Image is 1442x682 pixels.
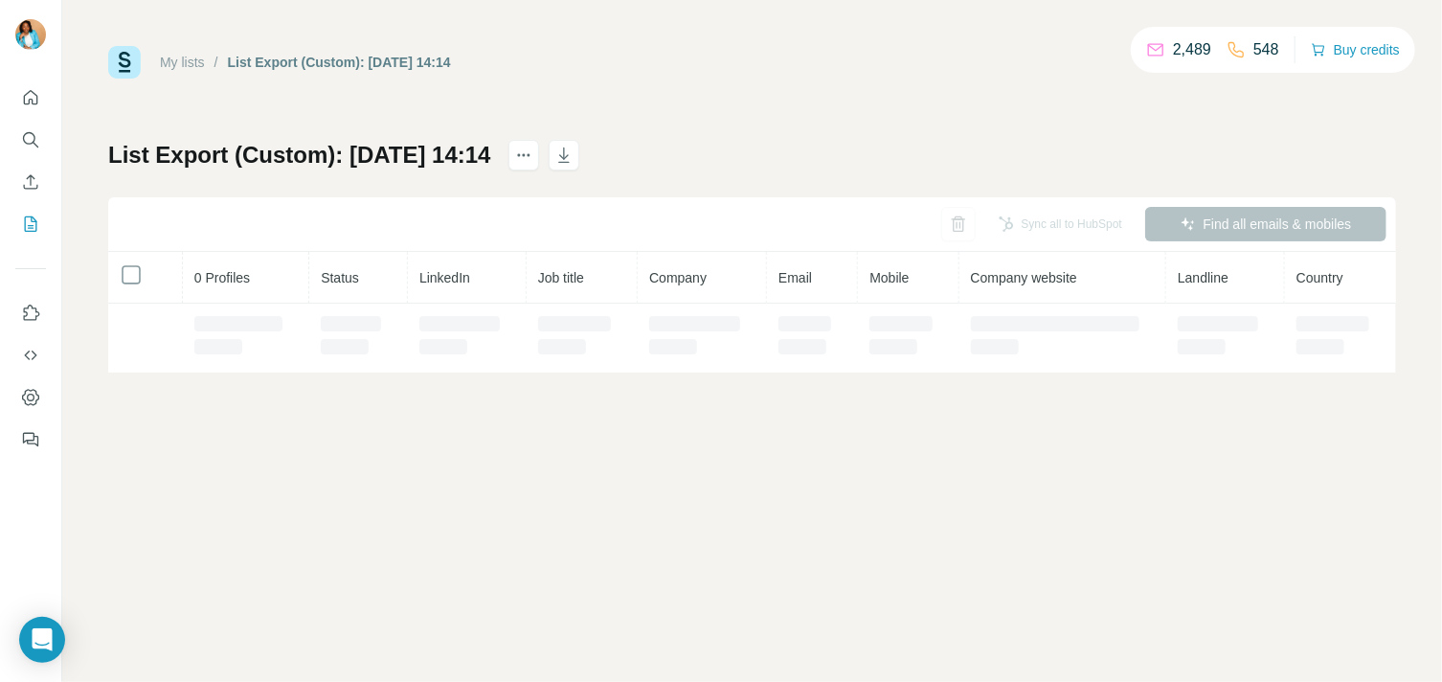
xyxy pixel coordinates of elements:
[214,53,218,72] li: /
[419,270,470,285] span: LinkedIn
[1173,38,1211,61] p: 2,489
[649,270,707,285] span: Company
[15,207,46,241] button: My lists
[508,140,539,170] button: actions
[108,46,141,79] img: Surfe Logo
[15,80,46,115] button: Quick start
[15,19,46,50] img: Avatar
[194,270,250,285] span: 0 Profiles
[15,338,46,373] button: Use Surfe API
[15,422,46,457] button: Feedback
[15,123,46,157] button: Search
[321,270,359,285] span: Status
[19,617,65,663] div: Open Intercom Messenger
[15,380,46,415] button: Dashboard
[1311,36,1400,63] button: Buy credits
[1296,270,1343,285] span: Country
[15,296,46,330] button: Use Surfe on LinkedIn
[778,270,812,285] span: Email
[1253,38,1279,61] p: 548
[228,53,451,72] div: List Export (Custom): [DATE] 14:14
[108,140,491,170] h1: List Export (Custom): [DATE] 14:14
[1178,270,1228,285] span: Landline
[15,165,46,199] button: Enrich CSV
[869,270,909,285] span: Mobile
[538,270,584,285] span: Job title
[160,55,205,70] a: My lists
[971,270,1077,285] span: Company website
